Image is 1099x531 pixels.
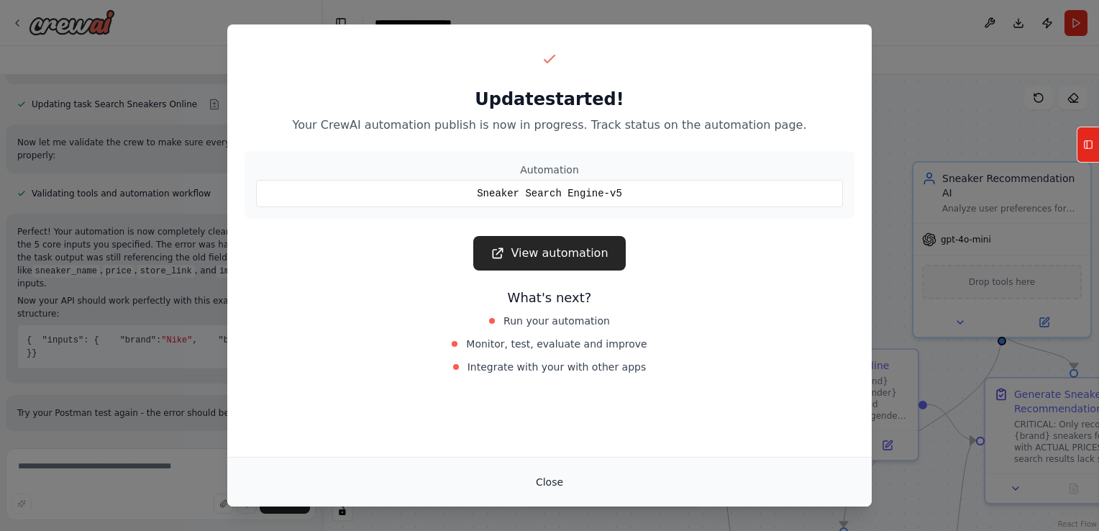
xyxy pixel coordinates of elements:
[524,469,575,495] button: Close
[245,117,854,134] p: Your CrewAI automation publish is now in progress. Track status on the automation page.
[503,314,610,328] span: Run your automation
[245,88,854,111] h2: Update started!
[256,180,843,207] div: Sneaker Search Engine-v5
[468,360,647,374] span: Integrate with your with other apps
[245,288,854,308] h3: What's next?
[466,337,647,351] span: Monitor, test, evaluate and improve
[473,236,625,271] a: View automation
[256,163,843,177] div: Automation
